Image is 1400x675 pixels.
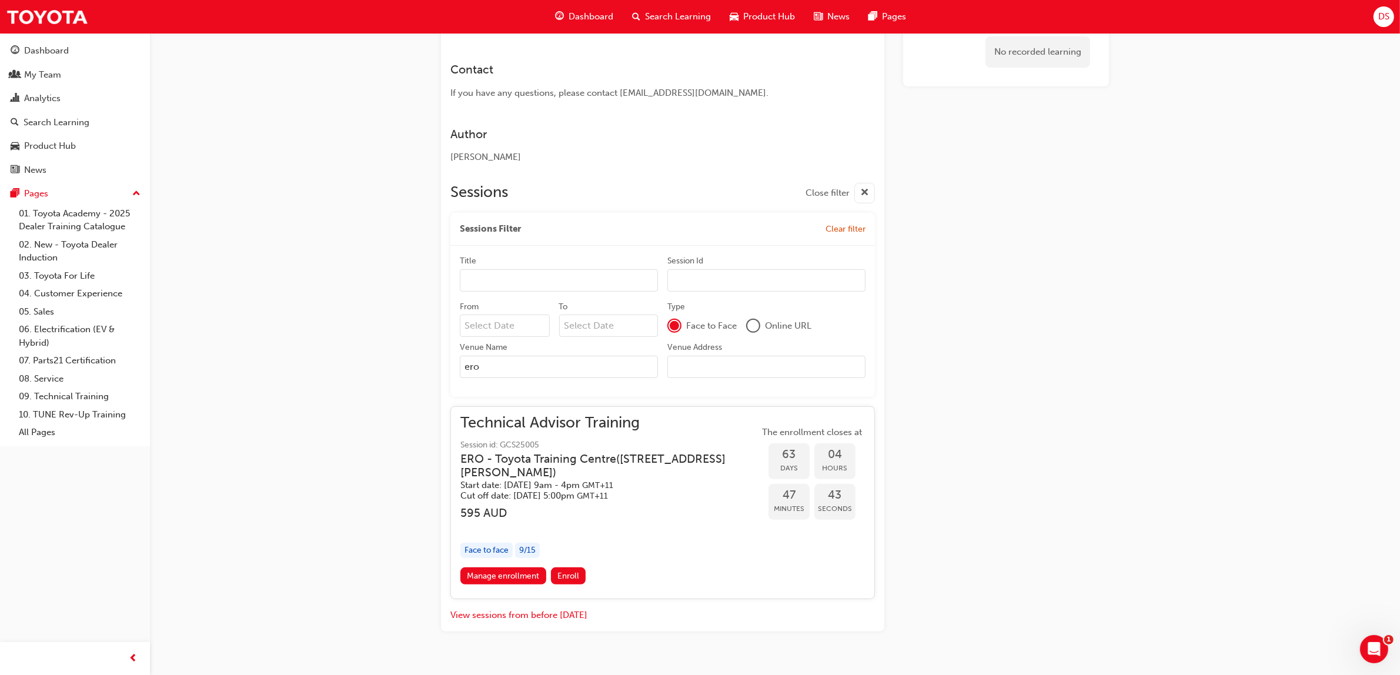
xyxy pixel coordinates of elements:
[460,439,759,452] span: Session id: GCS25005
[11,141,19,152] span: car-icon
[645,10,711,24] span: Search Learning
[5,40,145,62] a: Dashboard
[460,490,740,502] h5: Cut off date: [DATE] 5:00pm
[460,506,759,520] h3: 595 AUD
[24,68,61,82] div: My Team
[11,189,19,199] span: pages-icon
[450,63,833,76] h3: Contact
[450,151,833,164] div: [PERSON_NAME]
[14,352,145,370] a: 07. Parts21 Certification
[804,5,859,29] a: news-iconNews
[860,186,869,201] span: cross-icon
[14,285,145,303] a: 04. Customer Experience
[806,183,875,203] button: Close filter
[1378,10,1389,24] span: DS
[515,543,540,559] div: 9 / 15
[667,301,685,313] div: Type
[14,303,145,321] a: 05. Sales
[132,186,141,202] span: up-icon
[686,319,737,333] span: Face to Face
[5,135,145,157] a: Product Hub
[14,320,145,352] a: 06. Electrification (EV & Hybrid)
[769,448,810,462] span: 63
[5,88,145,109] a: Analytics
[765,319,811,333] span: Online URL
[759,426,865,439] span: The enrollment closes at
[5,38,145,183] button: DashboardMy TeamAnalyticsSearch LearningProduct HubNews
[814,9,823,24] span: news-icon
[827,10,850,24] span: News
[1374,6,1394,27] button: DS
[769,489,810,502] span: 47
[582,480,613,490] span: Australian Eastern Daylight Time GMT+11
[577,491,608,501] span: Australian Eastern Daylight Time GMT+11
[14,267,145,285] a: 03. Toyota For Life
[806,186,850,200] span: Close filter
[24,187,48,201] div: Pages
[5,159,145,181] a: News
[826,222,866,236] button: Clear filter
[460,452,740,480] h3: ERO - Toyota Training Centre ( [STREET_ADDRESS][PERSON_NAME] )
[826,224,866,234] span: Clear filter
[460,543,513,559] div: Face to face
[5,64,145,86] a: My Team
[14,370,145,388] a: 08. Service
[814,462,856,475] span: Hours
[1384,635,1394,644] span: 1
[5,183,145,205] button: Pages
[14,423,145,442] a: All Pages
[14,205,145,236] a: 01. Toyota Academy - 2025 Dealer Training Catalogue
[569,10,613,24] span: Dashboard
[24,44,69,58] div: Dashboard
[11,70,19,81] span: people-icon
[24,163,46,177] div: News
[460,480,740,491] h5: Start date: [DATE] 9am - 4pm
[14,236,145,267] a: 02. New - Toyota Dealer Induction
[667,255,703,267] div: Session Id
[460,222,521,236] span: Sessions Filter
[460,315,550,337] input: From
[667,356,866,378] input: Venue Address
[551,567,586,584] button: Enroll
[450,183,508,203] h2: Sessions
[24,116,89,129] div: Search Learning
[5,112,145,133] a: Search Learning
[559,301,568,313] div: To
[11,46,19,56] span: guage-icon
[460,301,479,313] div: From
[450,609,587,622] button: View sessions from before [DATE]
[769,462,810,475] span: Days
[129,651,138,666] span: prev-icon
[882,10,906,24] span: Pages
[450,86,833,100] div: If you have any questions, please contact [EMAIL_ADDRESS][DOMAIN_NAME].
[559,315,659,337] input: To
[667,342,722,353] div: Venue Address
[24,92,61,105] div: Analytics
[460,356,658,378] input: Venue Name
[460,255,476,267] div: Title
[460,416,865,589] button: Technical Advisor TrainingSession id: GCS25005ERO - Toyota Training Centre([STREET_ADDRESS][PERSO...
[546,5,623,29] a: guage-iconDashboard
[985,36,1090,68] div: No recorded learning
[730,9,739,24] span: car-icon
[24,139,76,153] div: Product Hub
[1360,635,1388,663] iframe: Intercom live chat
[720,5,804,29] a: car-iconProduct Hub
[11,118,19,128] span: search-icon
[632,9,640,24] span: search-icon
[814,502,856,516] span: Seconds
[11,165,19,176] span: news-icon
[743,10,795,24] span: Product Hub
[14,387,145,406] a: 09. Technical Training
[460,567,546,584] a: Manage enrollment
[460,342,507,353] div: Venue Name
[557,571,579,581] span: Enroll
[814,448,856,462] span: 04
[450,128,833,141] h3: Author
[814,489,856,502] span: 43
[460,416,759,430] span: Technical Advisor Training
[14,406,145,424] a: 10. TUNE Rev-Up Training
[6,4,88,30] img: Trak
